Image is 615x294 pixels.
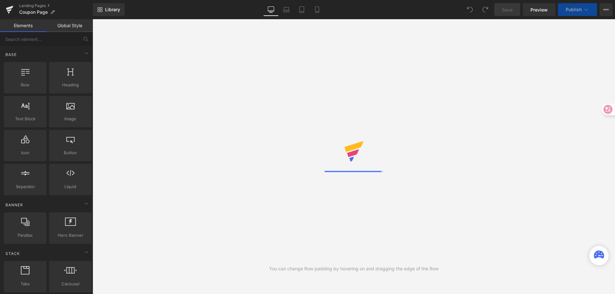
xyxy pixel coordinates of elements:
span: Publish [566,7,582,12]
a: Global Style [46,19,93,32]
span: Button [51,149,90,156]
div: You can change Row padding by hovering on and dragging the edge of the Row [269,265,439,272]
span: Icon [6,149,45,156]
span: Library [105,7,120,12]
a: Preview [523,3,555,16]
span: Banner [5,202,24,208]
span: Separator [6,183,45,190]
span: Hero Banner [51,232,90,239]
a: New Library [93,3,125,16]
span: Row [6,82,45,88]
button: Undo [463,3,476,16]
span: Base [5,52,17,58]
span: Text Block [6,115,45,122]
span: Carousel [51,281,90,287]
a: Tablet [294,3,309,16]
button: More [600,3,612,16]
span: Tabs [6,281,45,287]
span: Liquid [51,183,90,190]
a: Mobile [309,3,325,16]
span: Stack [5,250,20,257]
span: Heading [51,82,90,88]
a: Desktop [263,3,279,16]
span: Parallax [6,232,45,239]
span: Preview [530,6,548,13]
a: Landing Pages [19,3,93,8]
span: Image [51,115,90,122]
a: Laptop [279,3,294,16]
span: Coupon Page [19,10,48,15]
button: Publish [558,3,597,16]
span: Save [502,6,512,13]
button: Redo [479,3,492,16]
